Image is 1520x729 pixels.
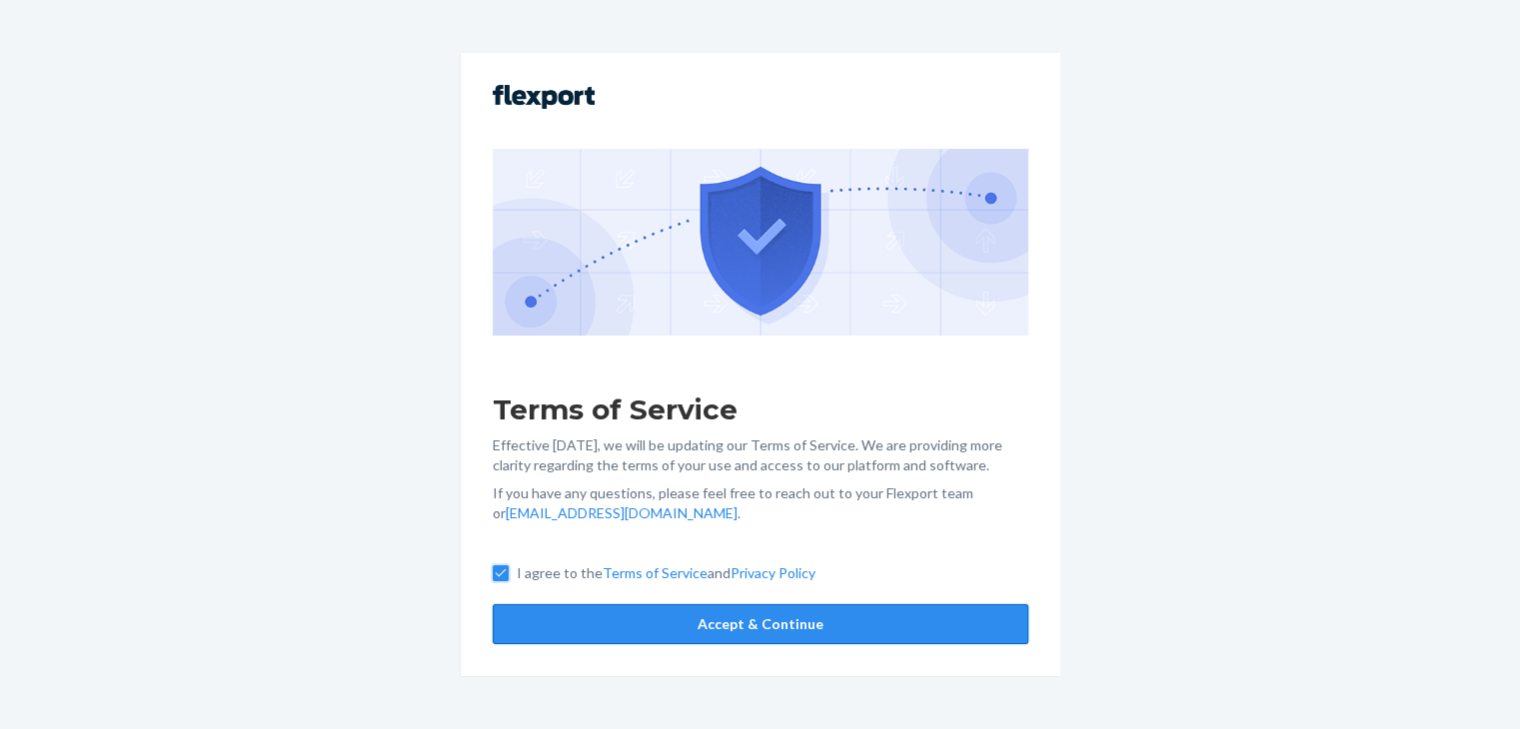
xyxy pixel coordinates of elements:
p: I agree to the and [517,563,815,583]
a: Privacy Policy [731,564,815,581]
h1: Terms of Service [493,391,1028,427]
p: Effective [DATE], we will be updating our Terms of Service. We are providing more clarity regardi... [493,435,1028,475]
a: [EMAIL_ADDRESS][DOMAIN_NAME] [506,504,738,521]
img: Flexport logo [493,85,595,109]
button: Accept & Continue [493,604,1028,644]
input: I agree to theTerms of ServiceandPrivacy Policy [493,565,509,581]
p: If you have any questions, please feel free to reach out to your Flexport team or . [493,483,1028,523]
a: Terms of Service [603,564,708,581]
img: GDPR Compliance [493,149,1028,335]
